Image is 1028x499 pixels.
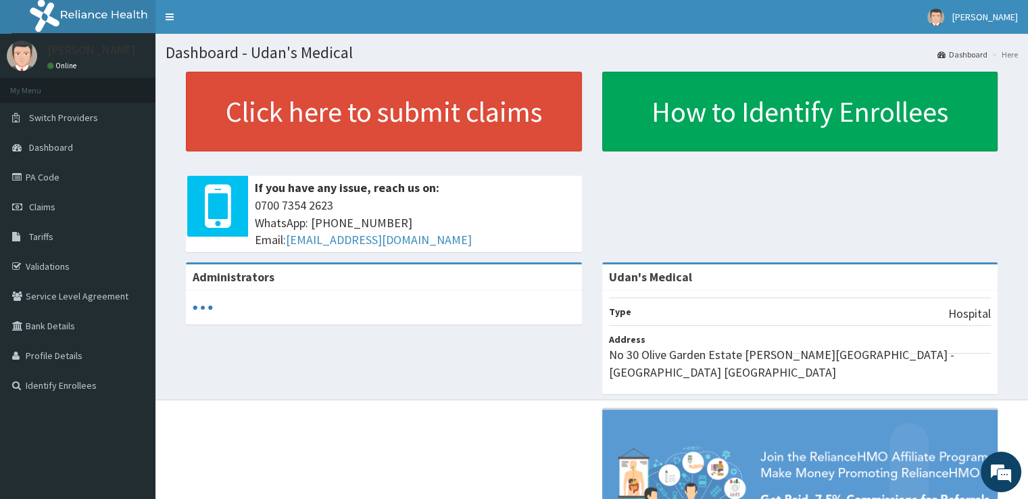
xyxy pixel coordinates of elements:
img: User Image [927,9,944,26]
span: 0700 7354 2623 WhatsApp: [PHONE_NUMBER] Email: [255,197,575,249]
h1: Dashboard - Udan's Medical [166,44,1018,62]
span: Switch Providers [29,112,98,124]
svg: audio-loading [193,298,213,318]
strong: Udan's Medical [609,269,692,285]
a: Dashboard [937,49,987,60]
b: Type [609,306,631,318]
a: How to Identify Enrollees [602,72,998,151]
p: No 30 Olive Garden Estate [PERSON_NAME][GEOGRAPHIC_DATA] - [GEOGRAPHIC_DATA] [GEOGRAPHIC_DATA] [609,346,992,381]
a: Click here to submit claims [186,72,582,151]
b: Administrators [193,269,274,285]
b: Address [609,333,645,346]
b: If you have any issue, reach us on: [255,180,439,195]
a: [EMAIL_ADDRESS][DOMAIN_NAME] [286,232,472,247]
span: Dashboard [29,141,73,153]
span: Tariffs [29,231,53,243]
p: [PERSON_NAME] [47,44,136,56]
p: Hospital [948,305,991,323]
img: User Image [7,41,37,71]
span: [PERSON_NAME] [952,11,1018,23]
a: Online [47,61,80,70]
li: Here [989,49,1018,60]
span: Claims [29,201,55,213]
